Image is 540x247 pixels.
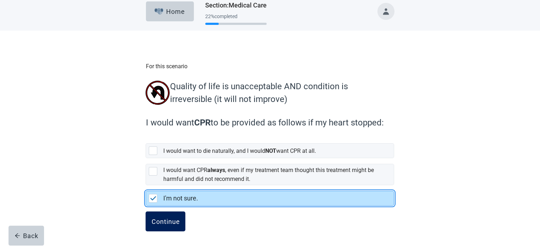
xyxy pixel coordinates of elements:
p: For this scenario [146,62,394,71]
div: Progress section [205,11,267,28]
p: Quality of life is unacceptable AND condition is irreversible (it will not improve) [170,80,391,106]
div: [object Object], checkbox, not selected [146,164,394,185]
strong: always [207,167,225,173]
label: I would want to die naturally, and I would want CPR at all. [163,147,316,154]
label: I would want CPR , even if my treatment team thought this treatment might be harmful and did not ... [163,167,373,182]
div: Home [154,8,185,15]
button: ElephantHome [146,1,194,21]
button: arrow-leftBack [9,226,44,246]
img: Elephant [154,8,163,15]
label: I would want to be provided as follows if my heart stopped: [146,116,391,129]
div: 22 % completed [205,14,267,19]
div: Back [15,232,38,239]
span: arrow-left [15,233,20,238]
img: irreversible-DyUGXaAB.svg [146,81,170,105]
div: [object Object], checkbox, not selected [146,143,394,158]
div: Continue [151,218,180,225]
div: I'm not sure., checkbox, selected [146,191,394,206]
label: I'm not sure. [163,194,198,202]
strong: NOT [265,147,276,154]
button: Toggle account menu [377,3,394,20]
strong: CPR [194,118,210,128]
h1: Section : Medical Care [205,0,267,10]
button: Continue [146,211,185,231]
